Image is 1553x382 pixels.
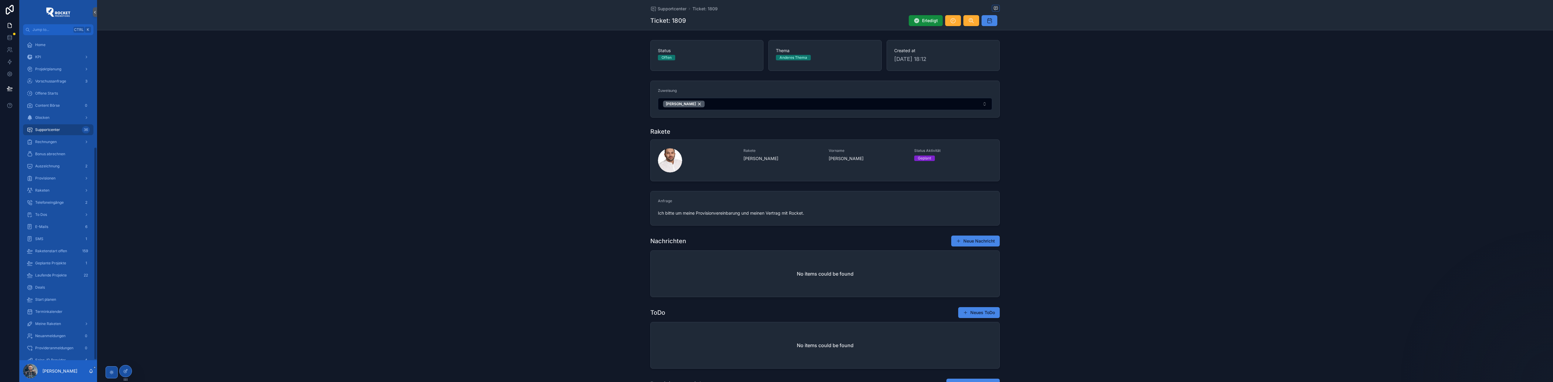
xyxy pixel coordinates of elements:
[35,309,62,314] span: Terminkalender
[663,101,705,107] button: Unselect 21
[780,55,807,60] div: Anderes Thema
[35,200,64,205] span: Telefoneingänge
[650,16,686,25] h1: Ticket: 1809
[692,6,718,12] a: Ticket: 1809
[35,249,67,253] span: Raketenstart offen
[23,136,93,147] a: Rechnungen
[35,236,43,241] span: SMS
[35,261,66,266] span: Geplante Projekte
[23,24,93,35] button: Jump to...CtrlK
[35,273,67,278] span: Laufende Projekte
[23,112,93,123] a: Glocken
[658,199,672,203] span: Anfrage
[35,358,66,363] span: Sales-ID Provider
[658,6,686,12] span: Supportcenter
[918,156,931,161] div: Geplant
[83,78,90,85] div: 3
[83,199,90,206] div: 2
[35,79,66,84] span: Vorschussanfrage
[35,127,60,132] span: Supportcenter
[662,55,672,60] div: Offen
[914,148,992,153] span: Status Aktivität
[83,260,90,267] div: 1
[83,332,90,340] div: 0
[651,140,999,181] a: Rakete[PERSON_NAME]Vorname[PERSON_NAME]Status AktivitätGeplant
[23,258,93,269] a: Geplante Projekte1
[23,318,93,329] a: Meine Raketen
[73,27,84,33] span: Ctrl
[35,67,61,72] span: Projektplanung
[658,210,992,216] span: Ich bitte um meine Provisionvereinbarung und meinen Vertrag mit Rocket.
[894,48,992,54] span: Created at
[922,18,938,24] span: Erledigt
[23,209,93,220] a: To Dos
[35,164,59,169] span: Auszeichnung
[23,161,93,172] a: Auszeichnung2
[743,148,822,153] span: Rakete
[83,235,90,243] div: 1
[23,149,93,159] a: Bonus abrechnen
[83,223,90,230] div: 6
[23,100,93,111] a: Content Börse0
[35,224,48,229] span: E-Mails
[958,307,1000,318] button: Neues ToDo
[46,7,70,17] img: App logo
[35,333,66,338] span: Neuanmeldungen
[83,163,90,170] div: 2
[23,39,93,50] a: Home
[23,76,93,87] a: Vorschussanfrage3
[650,6,686,12] a: Supportcenter
[658,48,756,54] span: Status
[909,15,943,26] button: Erledigt
[23,64,93,75] a: Projektplanung
[35,139,57,144] span: Rechnungen
[35,55,41,59] span: KPI
[951,236,1000,246] a: Neue Nachricht
[35,152,65,156] span: Bonus abrechnen
[797,270,854,277] h2: No items could be found
[35,285,45,290] span: Deals
[829,156,907,162] span: [PERSON_NAME]
[23,233,93,244] a: SMS1
[23,197,93,208] a: Telefoneingänge2
[35,212,47,217] span: To Dos
[23,282,93,293] a: Deals
[650,127,670,136] h1: Rakete
[23,221,93,232] a: E-Mails6
[80,247,90,255] div: 159
[35,321,61,326] span: Meine Raketen
[650,237,686,245] h1: Nachrichten
[23,294,93,305] a: Start planen
[23,246,93,256] a: Raketenstart offen159
[32,27,71,32] span: Jump to...
[658,88,677,93] span: Zuweisung
[797,342,854,349] h2: No items could be found
[82,126,90,133] div: 36
[829,148,907,153] span: Vorname
[658,98,992,110] button: Select Button
[23,330,93,341] a: Neuanmeldungen0
[42,368,77,374] p: [PERSON_NAME]
[23,343,93,354] a: Provideranmeldungen0
[35,91,58,96] span: Offene Starts
[86,27,90,32] span: K
[650,308,665,317] h1: ToDo
[23,173,93,184] a: Provisionen
[23,355,93,366] a: Sales-ID Provider4
[35,297,56,302] span: Start planen
[82,272,90,279] div: 22
[23,52,93,62] a: KPI
[35,115,49,120] span: Glocken
[19,35,97,360] div: scrollable content
[23,124,93,135] a: Supportcenter36
[35,188,49,193] span: Raketen
[23,306,93,317] a: Terminkalender
[666,102,696,106] span: [PERSON_NAME]
[894,55,992,63] span: [DATE] 18:12
[83,344,90,352] div: 0
[23,88,93,99] a: Offene Starts
[35,176,56,181] span: Provisionen
[83,357,90,364] div: 4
